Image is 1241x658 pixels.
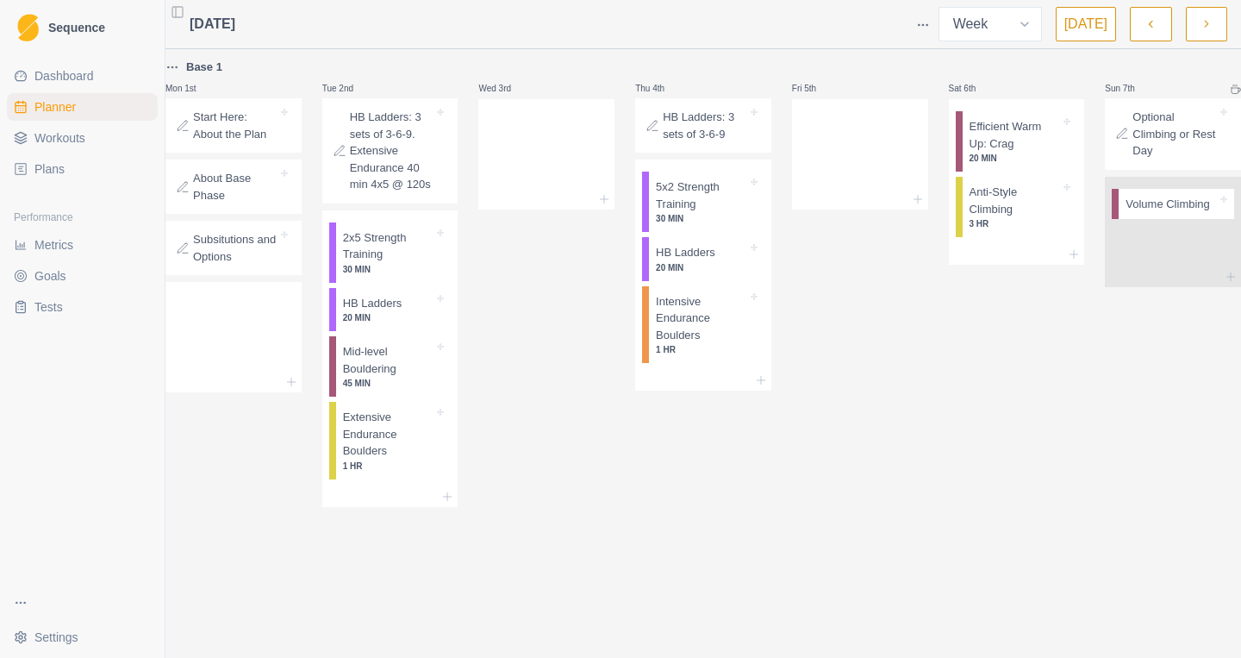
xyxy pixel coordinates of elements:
a: Planner [7,93,158,121]
p: Start Here: About the Plan [193,109,278,142]
div: Anti-Style Climbing3 HR [956,177,1078,237]
div: Subsitutions and Options [165,221,302,275]
div: HB Ladders: 3 sets of 3-6-9. Extensive Endurance 40 min 4x5 @ 120s [322,98,458,204]
p: Subsitutions and Options [193,231,278,265]
p: 45 MIN [343,377,434,390]
p: 2x5 Strength Training [343,229,434,263]
p: Fri 5th [792,82,844,95]
p: Efficient Warm Up: Crag [970,118,1061,152]
p: Tue 2nd [322,82,374,95]
div: 5x2 Strength Training30 MIN [642,172,764,232]
p: 20 MIN [656,261,747,274]
span: Plans [34,160,65,178]
div: Efficient Warm Up: Crag20 MIN [956,111,1078,172]
div: 2x5 Strength Training30 MIN [329,222,452,283]
p: 20 MIN [970,152,1061,165]
a: Tests [7,293,158,321]
span: Metrics [34,236,73,254]
div: Intensive Endurance Boulders1 HR [642,286,764,364]
span: [DATE] [190,14,235,34]
p: Extensive Endurance Boulders [343,409,434,460]
p: HB Ladders [656,244,715,261]
p: Mid-level Bouldering [343,343,434,377]
a: Goals [7,262,158,290]
button: Settings [7,624,158,651]
p: Sun 7th [1105,82,1157,95]
span: Planner [34,98,76,116]
p: HB Ladders: 3 sets of 3-6-9 [663,109,747,142]
div: HB Ladders20 MIN [642,237,764,281]
p: 5x2 Strength Training [656,179,747,212]
div: Volume Climbing [1112,189,1234,220]
span: Sequence [48,22,105,34]
span: Dashboard [34,67,94,85]
div: Extensive Endurance Boulders1 HR [329,402,452,479]
p: 20 MIN [343,311,434,324]
a: Metrics [7,231,158,259]
span: Workouts [34,129,85,147]
p: 30 MIN [343,263,434,276]
span: Tests [34,298,63,316]
div: Optional Climbing or Rest Day [1105,98,1241,170]
p: Intensive Endurance Boulders [656,293,747,344]
div: HB Ladders20 MIN [329,288,452,332]
a: Dashboard [7,62,158,90]
p: Thu 4th [635,82,687,95]
p: 1 HR [656,343,747,356]
div: About Base Phase [165,160,302,214]
p: Wed 3rd [478,82,530,95]
div: Performance [7,204,158,231]
p: 1 HR [343,460,434,473]
p: Sat 6th [949,82,1001,95]
div: Start Here: About the Plan [165,98,302,153]
p: 3 HR [970,217,1061,230]
a: Plans [7,155,158,183]
div: HB Ladders: 3 sets of 3-6-9 [635,98,771,153]
p: About Base Phase [193,170,278,204]
img: Logo [17,14,39,42]
p: HB Ladders [343,295,402,312]
p: Anti-Style Climbing [970,184,1061,217]
div: Mid-level Bouldering45 MIN [329,336,452,397]
p: Base 1 [186,59,222,76]
a: LogoSequence [7,7,158,48]
a: Workouts [7,124,158,152]
span: Goals [34,267,66,285]
p: Mon 1st [165,82,217,95]
p: Volume Climbing [1126,196,1210,213]
p: 30 MIN [656,212,747,225]
button: [DATE] [1056,7,1116,41]
p: Optional Climbing or Rest Day [1132,109,1217,160]
p: HB Ladders: 3 sets of 3-6-9. Extensive Endurance 40 min 4x5 @ 120s [350,109,434,193]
